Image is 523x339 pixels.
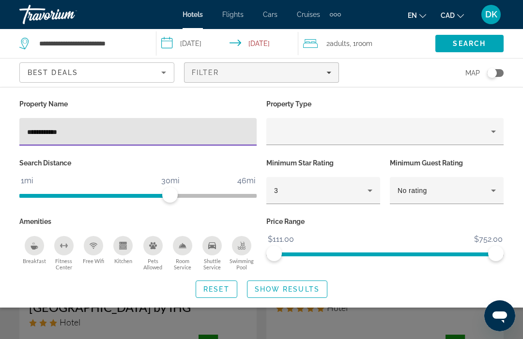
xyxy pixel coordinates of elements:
p: Search Distance [19,156,257,170]
span: Room Service [168,258,197,270]
span: Show Results [255,285,320,293]
span: Swimming Pool [227,258,257,270]
span: Filter [192,69,219,76]
span: No rating [398,187,427,194]
span: 30mi [160,174,181,188]
span: Best Deals [28,69,78,76]
a: Cruises [297,11,320,18]
p: Property Type [266,97,504,111]
p: Minimum Guest Rating [390,156,504,170]
button: Pets Allowed [138,236,168,271]
span: DK [485,10,497,19]
span: en [408,12,417,19]
span: $752.00 [473,232,504,247]
a: Hotels [183,11,203,18]
iframe: Button to launch messaging window [484,300,515,331]
span: , 1 [350,37,372,50]
button: Swimming Pool [227,236,257,271]
span: Pets Allowed [138,258,168,270]
p: Price Range [266,215,504,228]
span: $111.00 [266,232,295,247]
span: ngx-slider-max [488,246,504,261]
button: Toggle map [480,69,504,77]
button: Fitness Center [49,236,78,271]
button: Search [435,35,504,52]
span: Search [453,40,486,47]
input: Search hotel destination [38,36,141,51]
span: Room [356,40,372,47]
span: Map [465,66,480,80]
a: Travorium [19,2,116,27]
div: Hotel Filters [15,97,508,271]
button: Reset [196,280,237,298]
span: 2 [326,37,350,50]
span: 46mi [236,174,257,188]
button: Change currency [441,8,464,22]
button: User Menu [478,4,504,25]
button: Shuttle Service [198,236,227,271]
mat-select: Sort by [28,67,166,78]
button: Breakfast [19,236,49,271]
button: Filters [184,62,339,83]
mat-select: Property type [274,126,496,137]
ngx-slider: ngx-slider [266,252,504,254]
span: Shuttle Service [198,258,227,270]
span: 1mi [19,174,34,188]
p: Amenities [19,215,257,228]
a: Flights [222,11,244,18]
ngx-slider: ngx-slider [19,194,257,196]
span: Kitchen [114,258,132,264]
button: Room Service [168,236,197,271]
span: Free Wifi [83,258,104,264]
span: 3 [274,187,278,194]
span: Reset [203,285,230,293]
button: Change language [408,8,426,22]
p: Property Name [19,97,257,111]
button: Free Wifi [79,236,108,271]
button: Kitchen [108,236,138,271]
span: Breakfast [23,258,46,264]
span: Fitness Center [49,258,78,270]
span: ngx-slider [162,187,178,203]
button: Travelers: 2 adults, 0 children [298,29,435,58]
p: Minimum Star Rating [266,156,380,170]
span: ngx-slider [266,246,282,261]
button: Show Results [247,280,327,298]
button: Select check in and out date [156,29,298,58]
button: Extra navigation items [330,7,341,22]
span: CAD [441,12,455,19]
span: Adults [330,40,350,47]
a: Cars [263,11,277,18]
